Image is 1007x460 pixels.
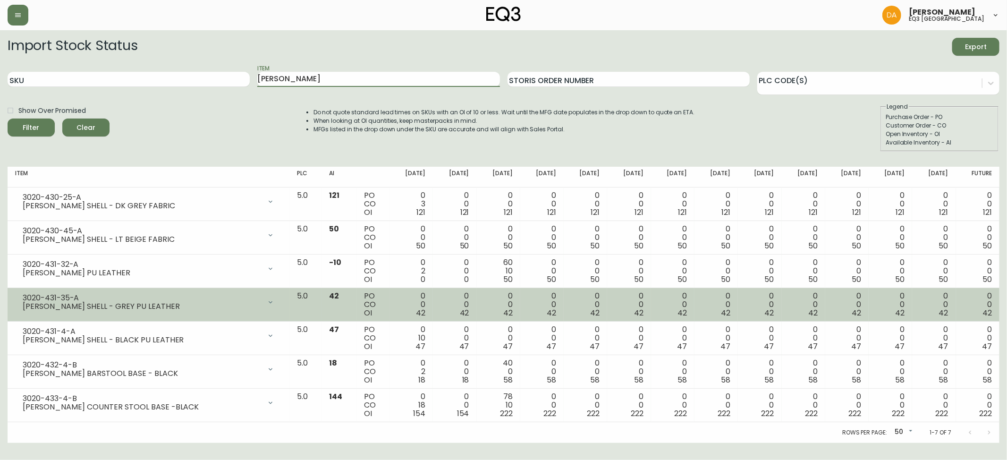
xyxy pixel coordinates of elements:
span: 47 [764,341,774,352]
span: 50 [895,240,905,251]
span: 58 [634,375,643,385]
div: 0 0 [920,258,948,284]
div: 3020-430-45-A [23,227,261,235]
div: 0 0 [833,359,861,384]
div: 0 0 [440,292,469,317]
div: 0 0 [528,225,556,250]
span: 50 [765,240,774,251]
div: 0 0 [789,392,818,418]
span: 42 [634,307,643,318]
div: 0 0 [440,359,469,384]
div: 0 0 [964,191,992,217]
p: 1-7 of 7 [930,428,951,437]
span: 50 [591,240,600,251]
div: 0 0 [440,392,469,418]
h2: Import Stock Status [8,38,137,56]
span: 58 [677,375,687,385]
div: 0 0 [659,292,687,317]
div: PO CO [364,292,382,317]
span: 42 [808,307,818,318]
span: 42 [982,307,992,318]
th: [DATE] [520,167,564,187]
div: 0 0 [571,225,600,250]
span: 42 [547,307,556,318]
span: -10 [329,257,341,268]
td: 5.0 [289,255,322,288]
div: 0 0 [702,292,730,317]
div: 0 0 [615,325,643,351]
div: [PERSON_NAME] SHELL - LT BEIGE FABRIC [23,235,261,244]
td: 5.0 [289,187,322,221]
span: 47 [329,324,339,335]
div: 0 0 [833,392,861,418]
span: 222 [979,408,992,419]
div: 0 0 [789,292,818,317]
div: 0 0 [440,191,469,217]
span: 50 [634,240,643,251]
span: 222 [500,408,513,419]
div: 0 0 [920,392,948,418]
span: [PERSON_NAME] [909,9,975,16]
span: 58 [721,375,730,385]
th: [DATE] [477,167,520,187]
span: 42 [765,307,774,318]
div: 0 0 [876,325,905,351]
div: PO CO [364,325,382,351]
div: 0 0 [789,325,818,351]
span: 50 [547,240,556,251]
td: 5.0 [289,288,322,322]
div: 3020-432-4-B[PERSON_NAME] BARSTOOL BASE - BLACK [15,359,282,380]
div: 0 0 [920,191,948,217]
span: 50 [416,240,425,251]
span: 47 [895,341,905,352]
div: 0 0 [528,359,556,384]
span: 121 [809,207,818,218]
div: 0 0 [528,191,556,217]
div: 0 0 [615,292,643,317]
span: 42 [677,307,687,318]
div: 0 0 [833,292,861,317]
span: 47 [720,341,730,352]
div: Purchase Order - PO [886,113,993,121]
span: 47 [590,341,600,352]
div: 78 10 [484,392,513,418]
div: 0 0 [484,225,513,250]
div: 0 2 [397,258,425,284]
div: PO CO [364,258,382,284]
div: [PERSON_NAME] SHELL - BLACK PU LEATHER [23,336,261,344]
div: 0 0 [659,225,687,250]
li: When looking at OI quantities, keep masterpacks in mind. [313,117,695,125]
span: 50 [982,240,992,251]
th: [DATE] [825,167,869,187]
div: 0 0 [702,392,730,418]
span: 121 [896,207,905,218]
span: 50 [808,274,818,285]
span: 222 [762,408,774,419]
div: 0 0 [833,325,861,351]
div: 0 0 [440,258,469,284]
th: [DATE] [607,167,651,187]
span: 121 [504,207,513,218]
span: 50 [895,274,905,285]
span: 42 [939,307,948,318]
div: [PERSON_NAME] PU LEATHER [23,269,261,277]
div: PO CO [364,392,382,418]
div: 3020-431-32-A[PERSON_NAME] PU LEATHER [15,258,282,279]
span: 47 [503,341,513,352]
span: 47 [939,341,948,352]
div: 0 10 [397,325,425,351]
div: 0 0 [745,359,774,384]
legend: Legend [886,102,909,111]
span: 47 [459,341,469,352]
div: 3020-431-35-A [23,294,261,302]
td: 5.0 [289,389,322,422]
span: 121 [591,207,600,218]
div: 0 0 [964,258,992,284]
span: 121 [983,207,992,218]
th: Future [956,167,999,187]
span: 121 [635,207,643,218]
span: 154 [457,408,469,419]
span: 47 [415,341,425,352]
div: 0 0 [484,292,513,317]
span: 47 [808,341,818,352]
